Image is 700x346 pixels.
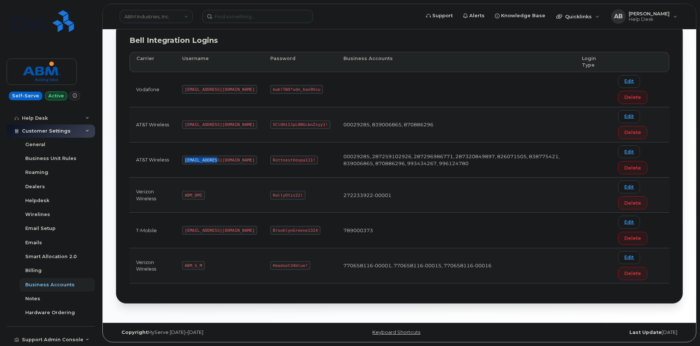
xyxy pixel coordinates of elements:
[494,330,683,335] div: [DATE]
[551,9,605,24] div: Quicklinks
[337,178,575,213] td: 272233922-00001
[121,330,148,335] strong: Copyright
[624,270,641,277] span: Delete
[182,120,257,129] code: [EMAIL_ADDRESS][DOMAIN_NAME]
[624,94,641,101] span: Delete
[469,12,485,19] span: Alerts
[270,120,330,129] code: VClOHiIJpL0NGcbnZzyy1!
[629,16,670,22] span: Help Desk
[618,251,640,264] a: Edit
[270,226,320,235] code: BrooklynGreene1324
[618,110,640,123] a: Edit
[202,10,313,23] input: Find something...
[606,9,682,24] div: Alex Bradshaw
[575,52,611,72] th: Login Type
[129,178,176,213] td: Verizon Wireless
[129,72,176,107] td: Vodafone
[618,161,647,174] button: Delete
[565,14,592,19] span: Quicklinks
[624,129,641,136] span: Delete
[618,181,640,193] a: Edit
[490,8,550,23] a: Knowledge Base
[421,8,458,23] a: Support
[129,52,176,72] th: Carrier
[618,126,647,139] button: Delete
[270,85,323,94] code: kwb!TWX*udn_ban9hcu
[618,91,647,104] button: Delete
[337,248,575,283] td: 770658116-00001, 770658116-00015, 770658116-00016
[129,142,176,178] td: AT&T Wireless
[182,261,204,270] code: ABM_S_M
[337,52,575,72] th: Business Accounts
[618,232,647,245] button: Delete
[629,11,670,16] span: [PERSON_NAME]
[182,156,257,164] code: [EMAIL_ADDRESS][DOMAIN_NAME]
[129,213,176,248] td: T-Mobile
[129,35,669,46] div: Bell Integration Logins
[458,8,490,23] a: Alerts
[624,200,641,207] span: Delete
[270,156,318,164] code: RottnestVespa111!
[624,164,641,171] span: Delete
[337,142,575,178] td: 00029285, 287259102926, 287296986771, 287320849897, 826071505, 838775421, 839006865, 870886296, 9...
[501,12,545,19] span: Knowledge Base
[629,330,662,335] strong: Last Update
[618,145,640,158] a: Edit
[337,107,575,142] td: 00029285, 839006865, 870886296
[120,10,193,23] a: ABM Industries, Inc.
[116,330,305,335] div: MyServe [DATE]–[DATE]
[618,216,640,228] a: Edit
[182,226,257,235] code: [EMAIL_ADDRESS][DOMAIN_NAME]
[270,261,310,270] code: Headset34blue!
[624,235,641,242] span: Delete
[432,12,453,19] span: Support
[182,85,257,94] code: [EMAIL_ADDRESS][DOMAIN_NAME]
[618,75,640,88] a: Edit
[618,267,647,280] button: Delete
[264,52,337,72] th: Password
[270,191,305,200] code: RallyOtis21!
[129,107,176,142] td: AT&T Wireless
[618,196,647,209] button: Delete
[182,191,204,200] code: ABM_DMI
[337,213,575,248] td: 789000373
[129,248,176,283] td: Verizon Wireless
[176,52,264,72] th: Username
[372,330,420,335] a: Keyboard Shortcuts
[614,12,623,21] span: AB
